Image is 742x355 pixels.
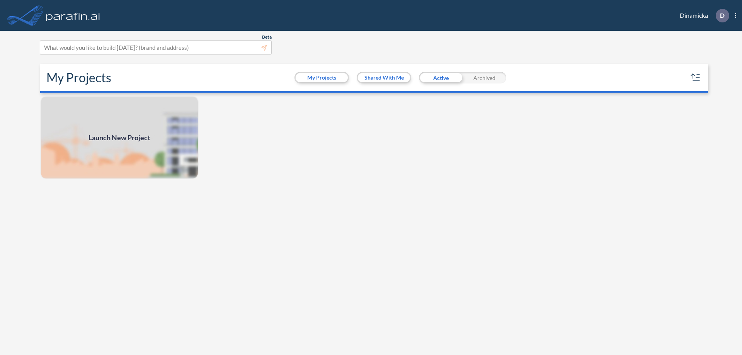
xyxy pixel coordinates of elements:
[296,73,348,82] button: My Projects
[720,12,725,19] p: D
[262,34,272,40] span: Beta
[463,72,506,83] div: Archived
[40,96,199,179] img: add
[689,71,702,84] button: sort
[40,96,199,179] a: Launch New Project
[358,73,410,82] button: Shared With Me
[44,8,102,23] img: logo
[419,72,463,83] div: Active
[88,132,150,143] span: Launch New Project
[46,70,111,85] h2: My Projects
[668,9,736,22] div: Dinamicka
